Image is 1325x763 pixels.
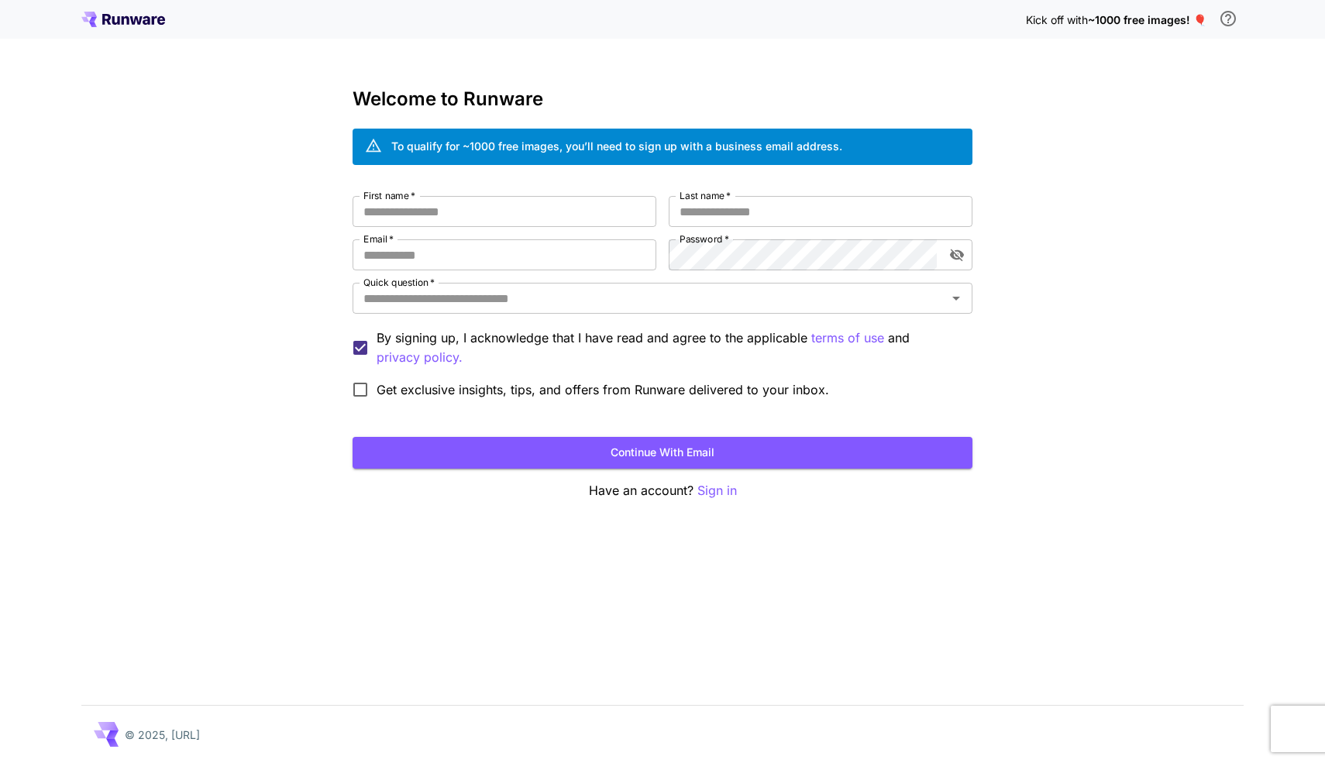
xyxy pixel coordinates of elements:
label: Last name [680,189,731,202]
button: By signing up, I acknowledge that I have read and agree to the applicable terms of use and [377,348,463,367]
button: Open [945,287,967,309]
h3: Welcome to Runware [353,88,972,110]
button: Sign in [697,481,737,500]
button: toggle password visibility [943,241,971,269]
label: Quick question [363,276,435,289]
p: By signing up, I acknowledge that I have read and agree to the applicable and [377,328,960,367]
span: Get exclusive insights, tips, and offers from Runware delivered to your inbox. [377,380,829,399]
button: Continue with email [353,437,972,469]
span: Kick off with [1026,13,1088,26]
p: Have an account? [353,481,972,500]
div: To qualify for ~1000 free images, you’ll need to sign up with a business email address. [391,138,842,154]
span: ~1000 free images! 🎈 [1088,13,1206,26]
button: In order to qualify for free credit, you need to sign up with a business email address and click ... [1213,3,1244,34]
p: © 2025, [URL] [125,727,200,743]
button: By signing up, I acknowledge that I have read and agree to the applicable and privacy policy. [811,328,884,348]
p: terms of use [811,328,884,348]
label: Email [363,232,394,246]
label: First name [363,189,415,202]
label: Password [680,232,729,246]
p: privacy policy. [377,348,463,367]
